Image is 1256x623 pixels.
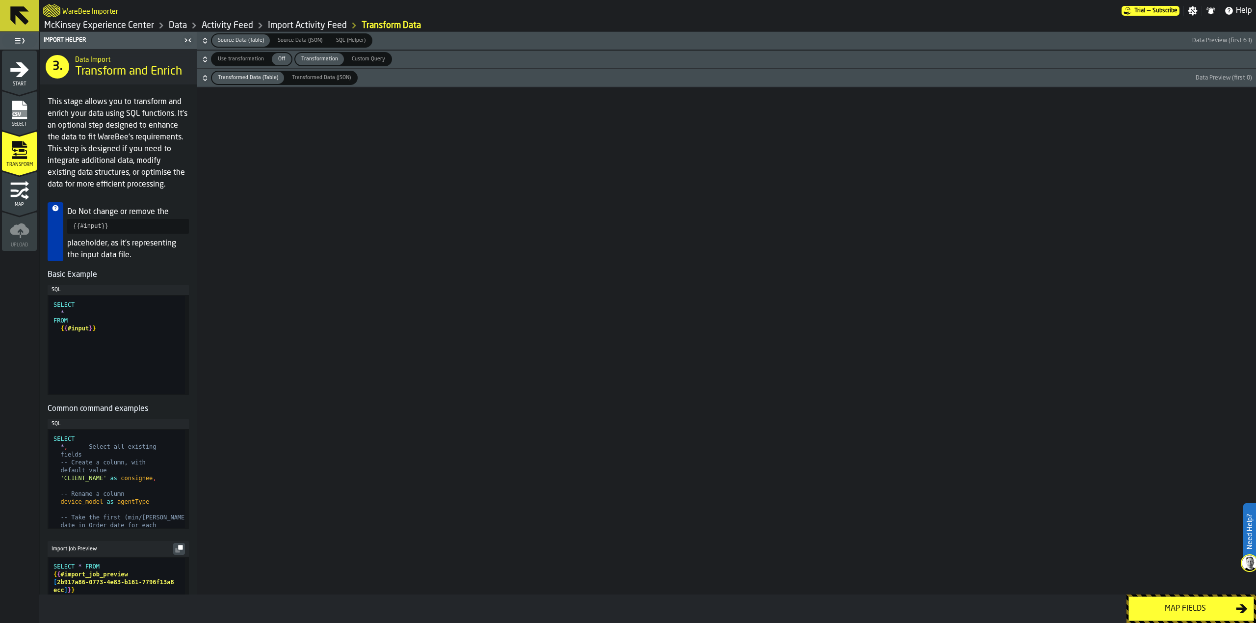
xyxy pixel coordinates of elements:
a: link-to-/wh/i/99265d59-bd42-4a33-a5fd-483dee362034/data [169,20,187,31]
a: link-to-/wh/i/99265d59-bd42-4a33-a5fd-483dee362034 [44,20,154,31]
p: Do Not change or remove the [67,206,189,218]
span: FROM [85,563,100,570]
span: SELECT [53,301,75,308]
span: { [60,325,64,332]
span: Transformed Data (Table) [214,74,282,82]
span: device_model [60,498,103,505]
span: Source Data (Table) [214,36,268,45]
span: Custom Query [348,55,389,63]
span: [ [53,579,57,586]
span: ] [64,587,68,594]
div: 3. [46,55,69,79]
span: } [71,587,75,594]
span: SELECT [53,435,75,442]
p: placeholder, as it's representing the input data file. [67,238,189,261]
span: FROM [53,317,68,324]
span: -- Create a column, with [60,459,145,466]
div: thumb [212,34,270,47]
p: This stage allows you to transform and enrich your data using SQL functions. It's an optional ste... [48,96,189,190]
button: button- [197,32,1256,50]
h2: Sub Title [62,6,118,16]
span: { [57,571,60,578]
li: menu Select [2,91,37,130]
pre: {{#input}} [67,219,189,234]
div: thumb [212,72,284,84]
label: button-switch-multi-SQL (Helper) [329,33,372,48]
label: button-switch-multi-Off [271,52,292,66]
span: Transformation [297,55,342,63]
div: thumb [272,53,291,65]
div: thumb [286,72,357,84]
a: link-to-/wh/i/99265d59-bd42-4a33-a5fd-483dee362034/data/activity [202,20,253,31]
div: thumb [295,53,344,65]
a: link-to-/wh/i/99265d59-bd42-4a33-a5fd-483dee362034/import/activity/ [362,20,421,31]
label: button-switch-multi-Source Data (Table) [211,33,271,48]
div: SQL [52,421,185,427]
li: menu Transform [2,131,37,170]
a: logo-header [43,2,60,20]
span: Start [2,81,37,87]
span: Data Preview (first 0) [1196,75,1252,81]
label: button-switch-multi-Source Data (JSON) [271,33,329,48]
span: default value [60,467,106,474]
li: menu Upload [2,212,37,251]
span: , [153,475,156,482]
label: button-switch-multi-Use transformation [211,52,271,66]
span: } [93,325,96,332]
span: Subscribe [1152,7,1177,14]
label: button-toggle-Close me [181,34,195,46]
span: Off [274,55,289,63]
label: button-toggle-Help [1220,5,1256,17]
button: button-Map fields [1128,596,1254,621]
span: as [110,475,117,482]
span: #input [68,325,89,332]
span: 2b917a86-0773-4e83-b161-7796f13a8 [57,579,174,586]
button: button- [173,543,185,555]
button: button- [197,69,1256,87]
div: thumb [346,53,391,65]
span: , [64,443,68,450]
label: button-toggle-Toggle Full Menu [2,34,37,48]
div: SQL [52,287,185,293]
span: consignee [121,475,153,482]
a: link-to-/wh/i/99265d59-bd42-4a33-a5fd-483dee362034/pricing/ [1122,6,1179,16]
span: Transform and Enrich [75,64,182,80]
span: ecc [53,587,64,594]
label: button-switch-multi-Transformed Data (Table) [211,71,285,85]
div: Menu Subscription [1122,6,1179,16]
button: button- [197,51,1256,68]
span: { [64,325,68,332]
span: -- Select all existing [78,443,157,450]
label: button-switch-multi-Transformed Data (JSON) [285,71,358,85]
a: link-to-/wh/i/99265d59-bd42-4a33-a5fd-483dee362034/import/activity/ [268,20,347,31]
span: agentType [117,498,149,505]
div: thumb [272,34,328,47]
div: Import Job Preview [52,546,173,552]
span: } [68,587,71,594]
span: SQL (Helper) [332,36,369,45]
span: #import_job_preview [60,571,128,578]
span: date in Order date for each [60,522,156,529]
span: Select [2,122,37,127]
span: Map [2,202,37,208]
span: Trial [1134,7,1145,14]
nav: Breadcrumb [43,20,648,31]
span: 'CLIENT_NAME' [60,475,106,482]
label: button-switch-multi-Transformation [294,52,345,66]
div: thumb [212,53,270,65]
li: menu Start [2,51,37,90]
span: — [1147,7,1151,14]
span: fields [60,451,81,458]
span: Transform [2,162,37,167]
span: as [106,498,113,505]
div: title-Transform and Enrich [40,49,197,84]
label: button-toggle-Settings [1184,6,1202,16]
span: Transformed Data (JSON) [288,74,355,82]
label: button-toggle-Notifications [1202,6,1220,16]
h5: Common command examples [48,403,189,415]
span: Upload [2,243,37,248]
div: Import Helper [42,37,181,44]
h2: Sub Title [75,54,189,64]
span: SELECT [53,563,75,570]
label: button-switch-multi-Custom Query [345,52,392,66]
